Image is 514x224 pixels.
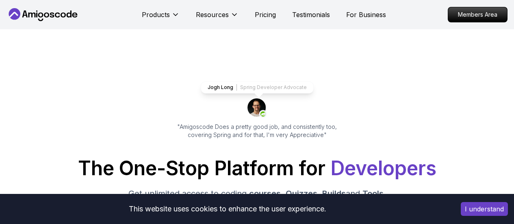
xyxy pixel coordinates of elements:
[7,159,507,178] h1: The One-Stop Platform for
[196,10,229,20] p: Resources
[461,202,508,216] button: Accept cookies
[448,7,507,22] p: Members Area
[286,189,317,198] span: Quizzes
[142,10,170,20] p: Products
[247,98,267,118] img: josh long
[330,156,436,180] span: Developers
[322,189,346,198] span: Builds
[121,188,394,211] p: Get unlimited access to coding , , and . Start your journey or level up your career with Amigosco...
[249,189,281,198] span: courses
[142,10,180,26] button: Products
[448,7,507,22] a: Members Area
[208,84,233,91] p: Jogh Long
[362,189,384,198] span: Tools
[240,84,307,91] p: Spring Developer Advocate
[166,123,348,139] p: "Amigoscode Does a pretty good job, and consistently too, covering Spring and for that, I'm very ...
[346,10,386,20] a: For Business
[292,10,330,20] a: Testimonials
[196,10,239,26] button: Resources
[255,10,276,20] a: Pricing
[6,200,449,218] div: This website uses cookies to enhance the user experience.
